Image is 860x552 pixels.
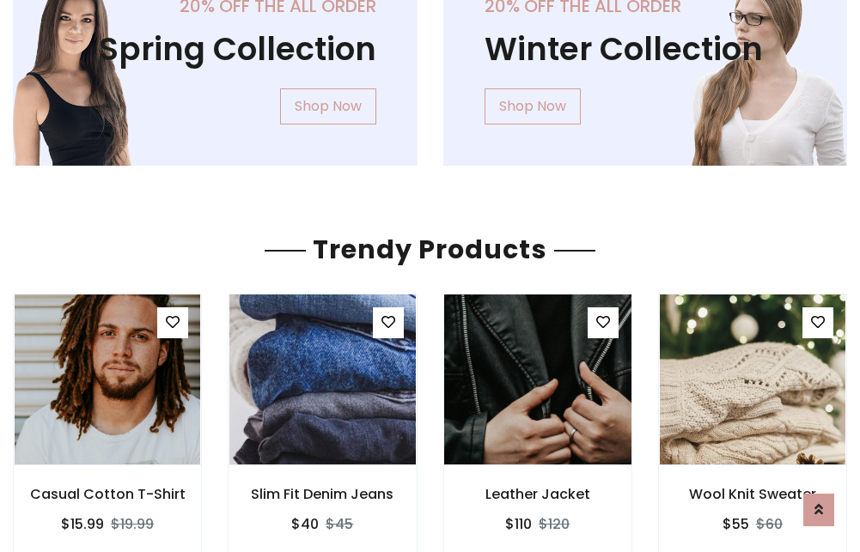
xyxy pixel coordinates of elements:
h1: Spring Collection [54,30,376,68]
h6: Wool Knit Sweater [659,486,846,502]
h6: $55 [723,516,749,532]
h6: $40 [291,516,319,532]
del: $19.99 [111,514,154,534]
a: Shop Now [280,88,376,124]
del: $45 [326,514,353,534]
h6: Slim Fit Denim Jeans [229,486,416,502]
h6: Casual Cotton T-Shirt [14,486,201,502]
del: $60 [756,514,783,534]
span: Trendy Products [306,231,554,268]
h1: Winter Collection [485,30,807,68]
del: $120 [539,514,570,534]
h6: Leather Jacket [444,486,631,502]
a: Shop Now [485,88,581,124]
h6: $15.99 [61,516,104,532]
h6: $110 [505,516,532,532]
